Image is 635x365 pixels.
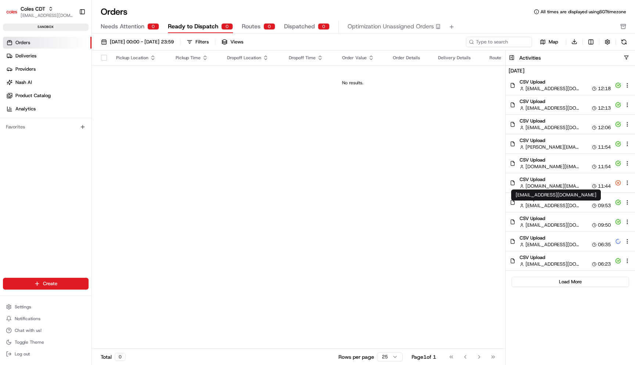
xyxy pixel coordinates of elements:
[489,55,529,61] div: Route
[342,55,381,61] div: Order Value
[110,39,174,45] span: [DATE] 00:00 - [DATE] 23:59
[393,55,426,61] div: Order Details
[525,183,579,189] span: [DOMAIN_NAME][EMAIL_ADDRESS][DOMAIN_NAME]
[318,23,330,30] div: 0
[3,50,92,62] a: Deliveries
[15,316,40,322] span: Notifications
[541,9,626,15] span: All times are displayed using SGT timezone
[520,144,579,150] button: [PERSON_NAME][EMAIL_ADDRESS][PERSON_NAME][DOMAIN_NAME]
[195,39,209,45] div: Filters
[289,55,330,61] div: Dropoff Time
[116,55,164,61] div: Pickup Location
[15,53,36,59] span: Deliveries
[338,353,374,361] p: Rows per page
[15,92,51,99] span: Product Catalog
[101,6,128,18] h1: Orders
[525,85,579,92] span: [EMAIL_ADDRESS][DOMAIN_NAME]
[520,254,611,261] span: CSV Upload
[4,104,59,117] a: 📗Knowledge Base
[7,70,21,84] img: 1736555255976-a54dd68f-1ca7-489b-9aae-adbdc363a1c4
[619,37,629,47] button: Refresh
[176,55,215,61] div: Pickup Time
[101,353,126,361] div: Total
[3,77,92,88] a: Nash AI
[520,215,611,222] span: CSV Upload
[115,353,126,361] div: 0
[147,23,159,30] div: 0
[6,6,18,18] img: Coles CDT
[598,105,611,111] span: 12:13
[535,38,563,46] button: Map
[525,163,579,170] span: [DOMAIN_NAME][EMAIL_ADDRESS][DOMAIN_NAME]
[520,79,611,85] span: CSV Upload
[230,39,243,45] span: Views
[15,304,31,310] span: Settings
[525,241,579,248] span: [EMAIL_ADDRESS][DOMAIN_NAME]
[3,24,89,31] div: sandbox
[520,222,579,228] button: [EMAIL_ADDRESS][DOMAIN_NAME]
[21,13,73,18] button: [EMAIL_ADDRESS][DOMAIN_NAME]
[15,339,44,345] span: Toggle Theme
[15,106,36,112] span: Analytics
[101,22,144,31] span: Needs Attention
[15,351,30,357] span: Log out
[520,137,611,144] span: CSV Upload
[98,37,177,47] button: [DATE] 00:00 - [DATE] 23:59
[598,183,611,189] span: 11:44
[7,7,22,22] img: Nash
[168,22,218,31] span: Ready to Dispatch
[549,39,558,45] span: Map
[525,222,579,228] span: [EMAIL_ADDRESS][DOMAIN_NAME]
[598,261,611,267] span: 06:23
[7,29,134,41] p: Welcome 👋
[520,98,611,105] span: CSV Upload
[284,22,315,31] span: Dispatched
[62,107,68,113] div: 💻
[525,105,579,111] span: [EMAIL_ADDRESS][DOMAIN_NAME]
[512,277,629,287] button: Load More
[183,37,212,47] button: Filters
[598,241,611,248] span: 06:35
[520,202,579,209] button: [EMAIL_ADDRESS][DOMAIN_NAME]
[438,55,478,61] div: Delivery Details
[511,189,601,201] div: [EMAIL_ADDRESS][DOMAIN_NAME]
[3,349,89,359] button: Log out
[15,107,56,114] span: Knowledge Base
[520,163,579,170] button: [DOMAIN_NAME][EMAIL_ADDRESS][DOMAIN_NAME]
[263,23,275,30] div: 0
[21,5,45,13] button: Coles CDT
[3,63,92,75] a: Providers
[525,124,579,131] span: [EMAIL_ADDRESS][DOMAIN_NAME]
[125,72,134,81] button: Start new chat
[7,107,13,113] div: 📗
[15,79,32,86] span: Nash AI
[520,118,611,124] span: CSV Upload
[242,22,261,31] span: Routes
[598,163,611,170] span: 11:54
[3,337,89,347] button: Toggle Theme
[520,176,611,183] span: CSV Upload
[520,124,579,131] button: [EMAIL_ADDRESS][DOMAIN_NAME]
[520,241,579,248] button: [EMAIL_ADDRESS][DOMAIN_NAME]
[520,157,611,163] span: CSV Upload
[3,121,89,133] div: Favorites
[3,278,89,290] button: Create
[598,202,611,209] span: 09:53
[525,144,579,150] span: [PERSON_NAME][EMAIL_ADDRESS][PERSON_NAME][DOMAIN_NAME]
[3,302,89,312] button: Settings
[73,125,89,130] span: Pylon
[95,80,611,86] div: No results.
[15,66,36,72] span: Providers
[59,104,121,117] a: 💻API Documentation
[19,47,121,55] input: Clear
[506,65,635,76] h4: [DATE]
[25,70,121,78] div: Start new chat
[520,235,611,241] span: CSV Upload
[227,55,277,61] div: Dropoff Location
[520,105,579,111] button: [EMAIL_ADDRESS][DOMAIN_NAME]
[520,261,579,267] button: [EMAIL_ADDRESS][DOMAIN_NAME]
[598,144,611,150] span: 11:54
[520,183,579,189] button: [DOMAIN_NAME][EMAIL_ADDRESS][DOMAIN_NAME]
